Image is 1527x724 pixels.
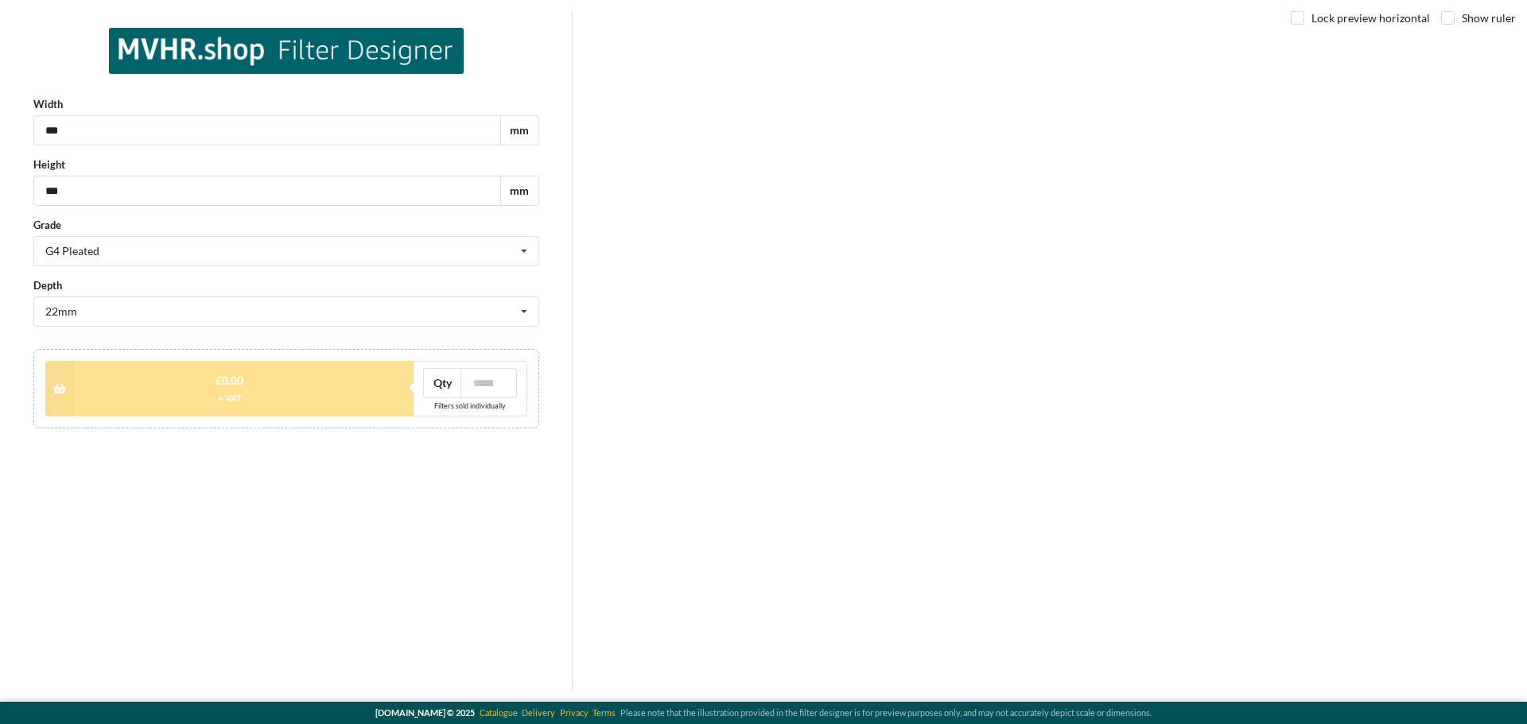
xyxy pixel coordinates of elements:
[480,707,518,718] a: Catalogue
[434,402,506,409] div: Filters sold individually
[33,96,539,112] label: Width
[33,217,539,233] label: Grade
[45,306,77,317] div: 22mm
[45,361,527,416] div: £0.00+ VATQtyFilters sold individually
[33,277,539,293] label: Depth
[500,176,539,206] div: mm
[375,707,475,718] b: [DOMAIN_NAME] © 2025
[45,246,99,257] div: G4 Pleated
[109,28,463,74] img: MVHR.shop logo
[522,707,555,718] a: Delivery
[500,115,539,145] div: mm
[1291,11,1430,25] label: Lock preview horizontal
[620,707,1152,718] span: Please note that the illustration provided in the filter designer is for preview purposes only, a...
[33,157,539,172] label: Height
[560,707,589,718] a: Privacy
[1441,11,1516,25] label: Show ruler
[593,707,616,718] a: Terms
[423,368,461,398] div: Qty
